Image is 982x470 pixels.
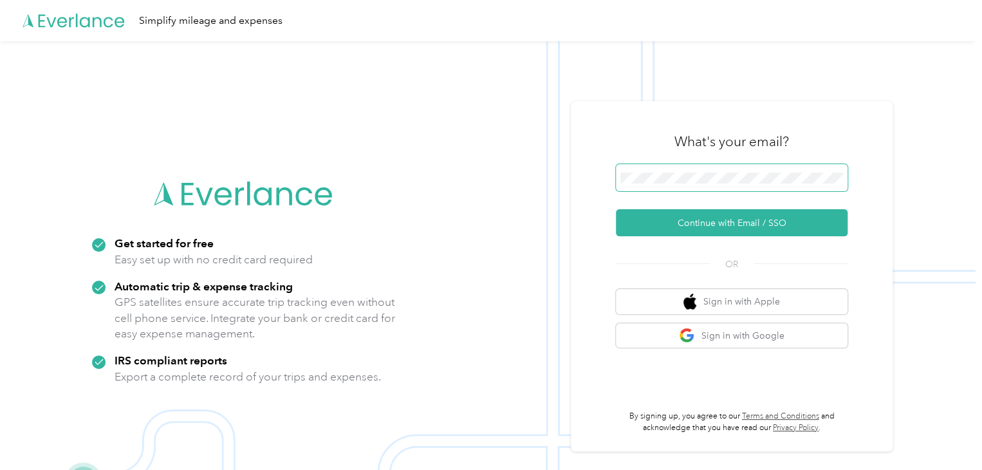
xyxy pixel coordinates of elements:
[616,323,848,348] button: google logoSign in with Google
[115,279,293,293] strong: Automatic trip & expense tracking
[616,289,848,314] button: apple logoSign in with Apple
[115,236,214,250] strong: Get started for free
[683,294,696,310] img: apple logo
[742,411,819,421] a: Terms and Conditions
[115,353,227,367] strong: IRS compliant reports
[773,423,819,433] a: Privacy Policy
[674,133,789,151] h3: What's your email?
[115,252,313,268] p: Easy set up with no credit card required
[115,369,381,385] p: Export a complete record of your trips and expenses.
[115,294,396,342] p: GPS satellites ensure accurate trip tracking even without cell phone service. Integrate your bank...
[679,328,695,344] img: google logo
[616,411,848,433] p: By signing up, you agree to our and acknowledge that you have read our .
[709,258,754,271] span: OR
[616,209,848,236] button: Continue with Email / SSO
[139,13,283,29] div: Simplify mileage and expenses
